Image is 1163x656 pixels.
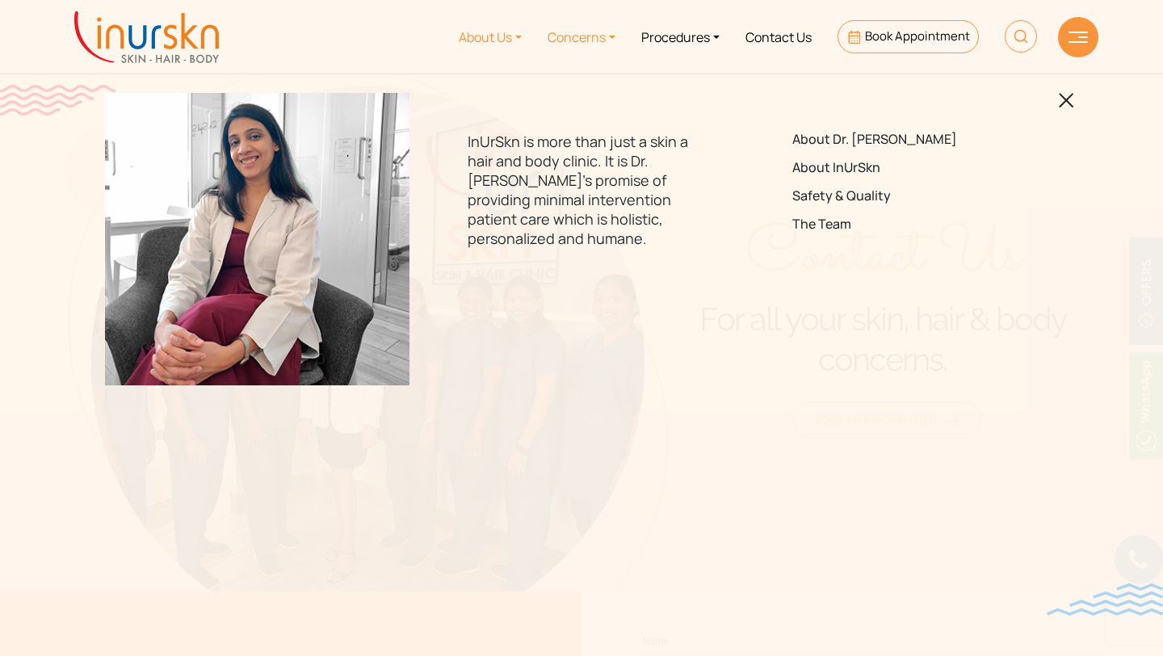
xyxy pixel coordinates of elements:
span: Book Appointment [865,27,970,44]
p: InUrSkn is more than just a skin a hair and body clinic. It is Dr. [PERSON_NAME]'s promise of pro... [468,132,695,248]
img: menuabout [105,93,409,385]
img: hamLine.svg [1069,32,1088,43]
a: Procedures [628,6,733,67]
a: Contact Us [733,6,825,67]
a: Book Appointment [838,20,979,53]
img: blackclosed [1059,93,1074,108]
img: inurskn-logo [74,11,219,63]
img: HeaderSearch [1005,20,1037,53]
a: About Us [446,6,535,67]
a: Concerns [535,6,628,67]
a: Safety & Quality [792,188,1019,204]
img: bluewave [1047,583,1163,616]
a: About Dr. [PERSON_NAME] [792,132,1019,147]
a: About InUrSkn [792,160,1019,175]
a: The Team [792,217,1019,233]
